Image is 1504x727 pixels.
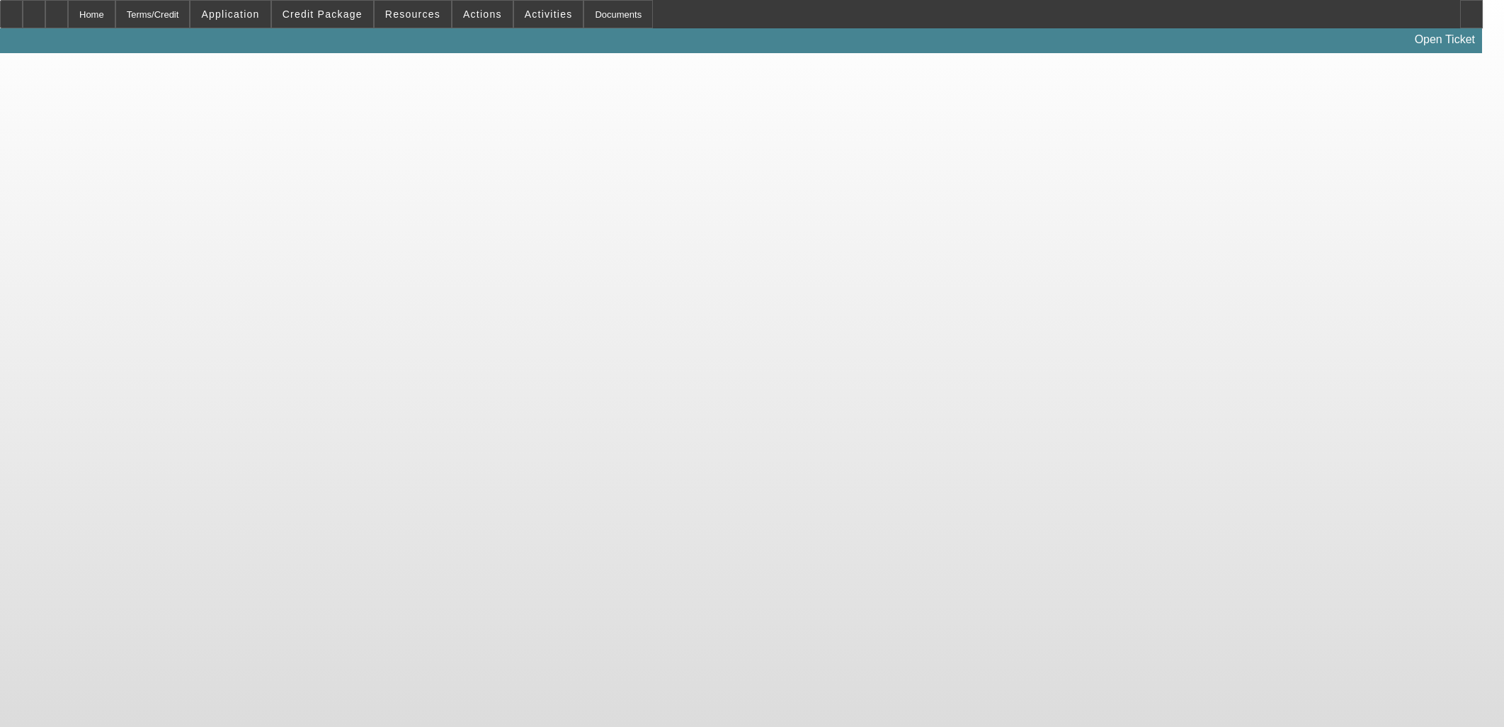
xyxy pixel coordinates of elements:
button: Resources [375,1,451,28]
span: Activities [525,9,573,20]
button: Application [190,1,270,28]
span: Credit Package [283,9,363,20]
span: Application [201,9,259,20]
button: Credit Package [272,1,373,28]
a: Open Ticket [1409,28,1481,52]
span: Resources [385,9,440,20]
button: Actions [452,1,513,28]
button: Activities [514,1,583,28]
span: Actions [463,9,502,20]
